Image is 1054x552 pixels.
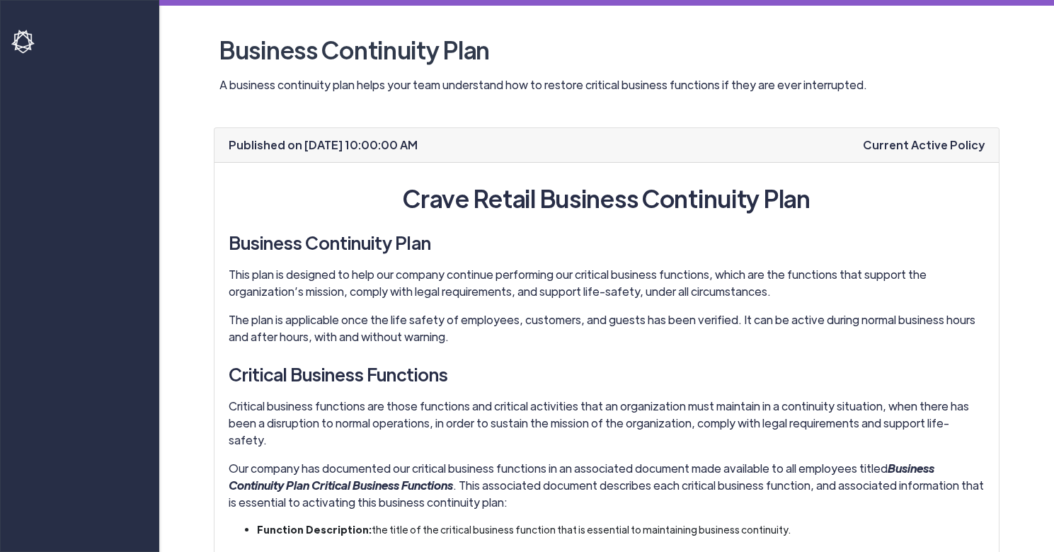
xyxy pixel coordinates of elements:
[219,76,999,93] p: A business continuity plan helps your team understand how to restore critical business functions ...
[229,137,418,152] span: Published on [DATE] 10:00:00 AM
[863,137,985,152] span: Current Active Policy
[229,225,985,260] h3: Business Continuity Plan
[214,28,999,71] h2: Business Continuity Plan
[257,523,372,536] strong: Function Description:
[229,460,985,511] p: Our company has documented our critical business functions in an associated document made availab...
[257,522,970,537] li: the title of the critical business function that is essential to maintaining business continuity.
[229,357,985,392] h3: Critical Business Functions
[229,311,985,345] p: The plan is applicable once the life safety of employees, customers, and guests has been verified...
[229,266,985,300] p: This plan is designed to help our company continue performing our critical business functions, wh...
[229,177,985,219] h2: Crave Retail Business Continuity Plan
[229,398,985,449] p: Critical business functions are those functions and critical activities that an organization must...
[11,30,37,54] img: havoc-shield-logo-white.png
